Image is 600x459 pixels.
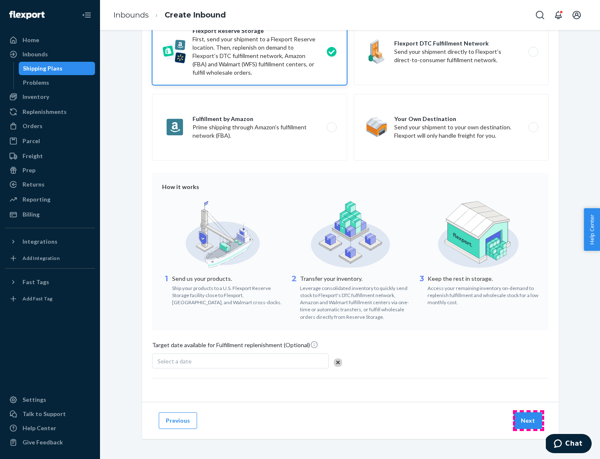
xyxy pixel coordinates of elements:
[22,410,66,418] div: Talk to Support
[22,438,63,446] div: Give Feedback
[162,183,539,191] div: How it works
[5,292,95,305] a: Add Fast Tag
[152,340,318,353] span: Target date available for Fulfillment replenishment (Optional)
[22,93,49,101] div: Inventory
[22,255,60,262] div: Add Integration
[23,64,62,73] div: Shipping Plans
[514,412,542,429] button: Next
[5,252,95,265] a: Add Integration
[159,412,197,429] button: Previous
[5,421,95,435] a: Help Center
[5,235,95,248] button: Integrations
[19,76,95,89] a: Problems
[22,137,40,145] div: Parcel
[300,283,411,320] div: Leverage consolidated inventory to quickly send stock to Flexport's DTC fulfillment network, Amaz...
[22,180,45,189] div: Returns
[113,10,149,20] a: Inbounds
[172,275,283,283] p: Send us your products.
[427,283,539,306] div: Access your remaining inventory on-demand to replenish fulfillment and wholesale stock for a low ...
[5,436,95,449] button: Give Feedback
[5,105,95,119] a: Replenishments
[78,7,95,23] button: Close Navigation
[22,424,56,432] div: Help Center
[5,193,95,206] a: Reporting
[5,407,95,421] button: Talk to Support
[5,178,95,191] a: Returns
[22,396,46,404] div: Settings
[300,275,411,283] p: Transfer your inventory.
[5,119,95,133] a: Orders
[5,208,95,221] a: Billing
[546,434,592,455] iframe: Opens a widget where you can chat to one of our agents
[5,149,95,163] a: Freight
[157,358,192,365] span: Select a date
[22,195,50,204] div: Reporting
[417,274,426,306] div: 3
[22,278,49,286] div: Fast Tags
[5,275,95,289] button: Fast Tags
[22,295,52,302] div: Add Fast Tag
[22,166,35,174] div: Prep
[107,3,232,28] ol: breadcrumbs
[22,152,43,160] div: Freight
[550,7,567,23] button: Open notifications
[172,283,283,306] div: Ship your products to a U.S. Flexport Reserve Storage facility close to Flexport, [GEOGRAPHIC_DAT...
[5,90,95,103] a: Inventory
[23,78,49,87] div: Problems
[9,11,45,19] img: Flexport logo
[22,237,57,246] div: Integrations
[22,50,48,58] div: Inbounds
[5,48,95,61] a: Inbounds
[22,36,39,44] div: Home
[532,7,548,23] button: Open Search Box
[5,393,95,406] a: Settings
[22,108,67,116] div: Replenishments
[427,275,539,283] p: Keep the rest in storage.
[162,274,170,306] div: 1
[568,7,585,23] button: Open account menu
[165,10,226,20] a: Create Inbound
[290,274,298,320] div: 2
[5,134,95,148] a: Parcel
[22,122,42,130] div: Orders
[5,164,95,177] a: Prep
[584,208,600,251] button: Help Center
[22,210,40,219] div: Billing
[5,33,95,47] a: Home
[19,62,95,75] a: Shipping Plans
